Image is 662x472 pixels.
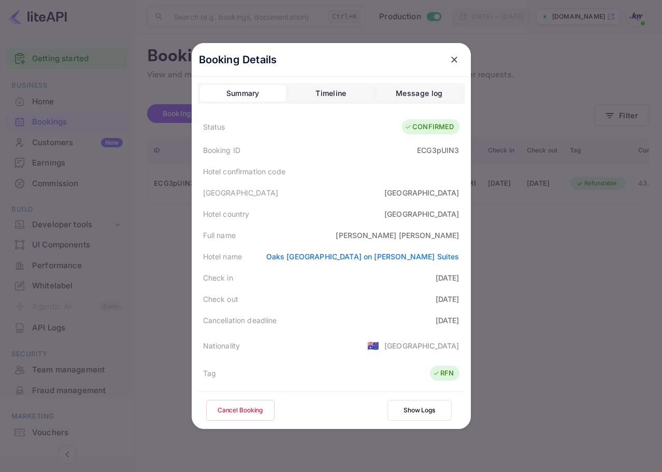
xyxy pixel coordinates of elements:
[203,272,233,283] div: Check in
[405,122,454,132] div: CONFIRMED
[203,368,216,379] div: Tag
[203,251,242,262] div: Hotel name
[206,400,275,421] button: Cancel Booking
[203,315,277,326] div: Cancellation deadline
[396,87,442,100] div: Message log
[384,187,459,198] div: [GEOGRAPHIC_DATA]
[336,230,459,241] div: [PERSON_NAME] [PERSON_NAME]
[433,368,454,379] div: RFN
[203,294,238,304] div: Check out
[203,340,240,351] div: Nationality
[203,209,250,219] div: Hotel country
[376,85,462,102] button: Message log
[199,52,277,67] p: Booking Details
[266,252,459,261] a: Oaks [GEOGRAPHIC_DATA] on [PERSON_NAME] Suites
[445,50,464,69] button: close
[203,166,285,177] div: Hotel confirmation code
[203,187,279,198] div: [GEOGRAPHIC_DATA]
[417,145,459,156] div: ECG3pUIN3
[288,85,374,102] button: Timeline
[203,145,241,156] div: Booking ID
[387,400,452,421] button: Show Logs
[384,209,459,219] div: [GEOGRAPHIC_DATA]
[436,272,459,283] div: [DATE]
[384,340,459,351] div: [GEOGRAPHIC_DATA]
[200,85,286,102] button: Summary
[203,230,236,241] div: Full name
[203,121,225,132] div: Status
[436,315,459,326] div: [DATE]
[436,294,459,304] div: [DATE]
[315,87,346,100] div: Timeline
[226,87,260,100] div: Summary
[367,336,379,355] span: United States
